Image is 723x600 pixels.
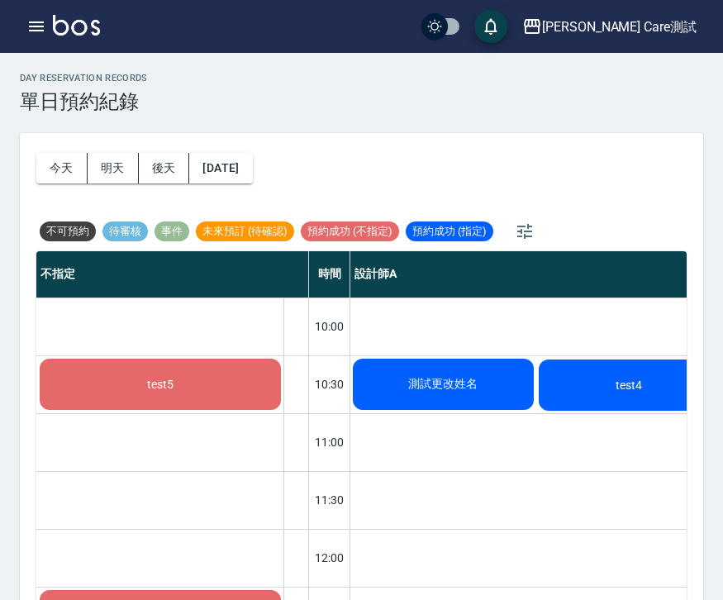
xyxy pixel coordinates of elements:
[309,355,350,413] div: 10:30
[406,224,493,239] span: 預約成功 (指定)
[20,73,148,83] h2: day Reservation records
[144,378,177,391] span: test5
[301,224,399,239] span: 預約成功 (不指定)
[612,379,645,392] span: test4
[309,529,350,587] div: 12:00
[309,471,350,529] div: 11:30
[474,10,507,43] button: save
[542,17,697,37] div: [PERSON_NAME] Care測試
[102,224,148,239] span: 待審核
[20,90,148,113] h3: 單日預約紀錄
[309,298,350,355] div: 10:00
[40,224,96,239] span: 不可預約
[405,377,481,392] span: 測試更改姓名
[309,251,350,298] div: 時間
[139,153,190,183] button: 後天
[88,153,139,183] button: 明天
[189,153,252,183] button: [DATE]
[155,224,189,239] span: 事件
[196,224,294,239] span: 未來預訂 (待確認)
[53,15,100,36] img: Logo
[36,153,88,183] button: 今天
[516,10,703,44] button: [PERSON_NAME] Care測試
[36,251,309,298] div: 不指定
[309,413,350,471] div: 11:00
